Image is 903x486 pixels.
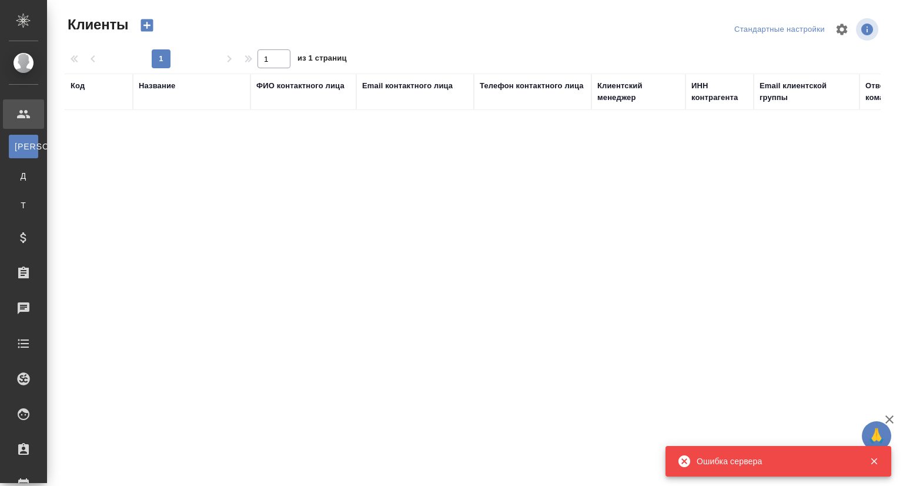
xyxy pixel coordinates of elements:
div: ИНН контрагента [691,80,748,104]
button: Создать [133,15,161,35]
div: Код [71,80,85,92]
div: Email клиентской группы [760,80,854,104]
div: Клиентский менеджер [597,80,680,104]
a: Д [9,164,38,188]
div: Ошибка сервера [697,455,852,467]
a: [PERSON_NAME] [9,135,38,158]
span: Т [15,199,32,211]
div: Название [139,80,175,92]
span: [PERSON_NAME] [15,141,32,152]
span: Настроить таблицу [828,15,856,44]
div: Телефон контактного лица [480,80,584,92]
button: 🙏 [862,421,891,451]
span: Посмотреть информацию [856,18,881,41]
div: split button [731,21,828,39]
span: 🙏 [867,424,887,448]
div: Email контактного лица [362,80,453,92]
div: ФИО контактного лица [256,80,345,92]
span: Д [15,170,32,182]
a: Т [9,194,38,217]
button: Закрыть [862,456,886,467]
span: из 1 страниц [297,51,347,68]
span: Клиенты [65,15,128,34]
